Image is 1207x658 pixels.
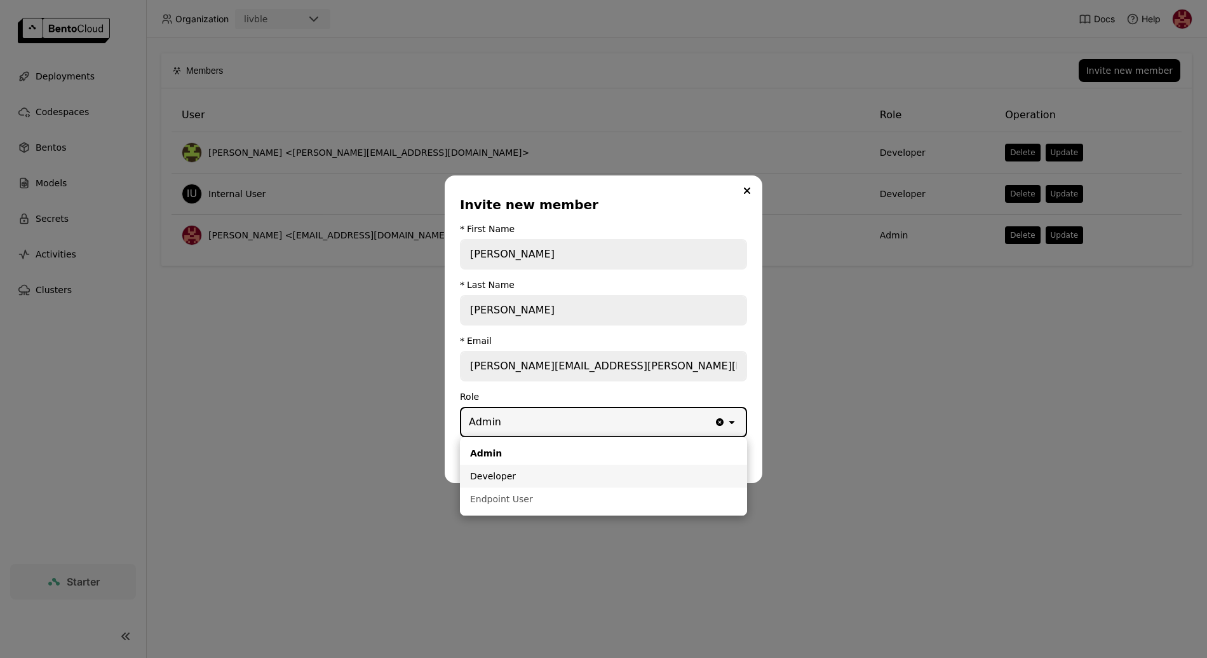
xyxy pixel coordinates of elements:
[467,224,515,234] div: First Name
[714,416,725,428] svg: Clear value
[470,493,737,505] div: Endpoint User
[460,437,747,516] ul: Menu
[445,175,762,483] div: dialog
[467,336,492,346] div: Email
[469,415,501,430] div: Admin
[739,183,755,198] button: Close
[467,280,515,290] div: Last Name
[502,415,504,430] input: Selected Admin.
[725,416,738,428] svg: open
[460,392,747,402] div: Role
[470,447,737,460] div: Admin
[460,196,742,214] div: Invite new member
[470,470,737,483] div: Developer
